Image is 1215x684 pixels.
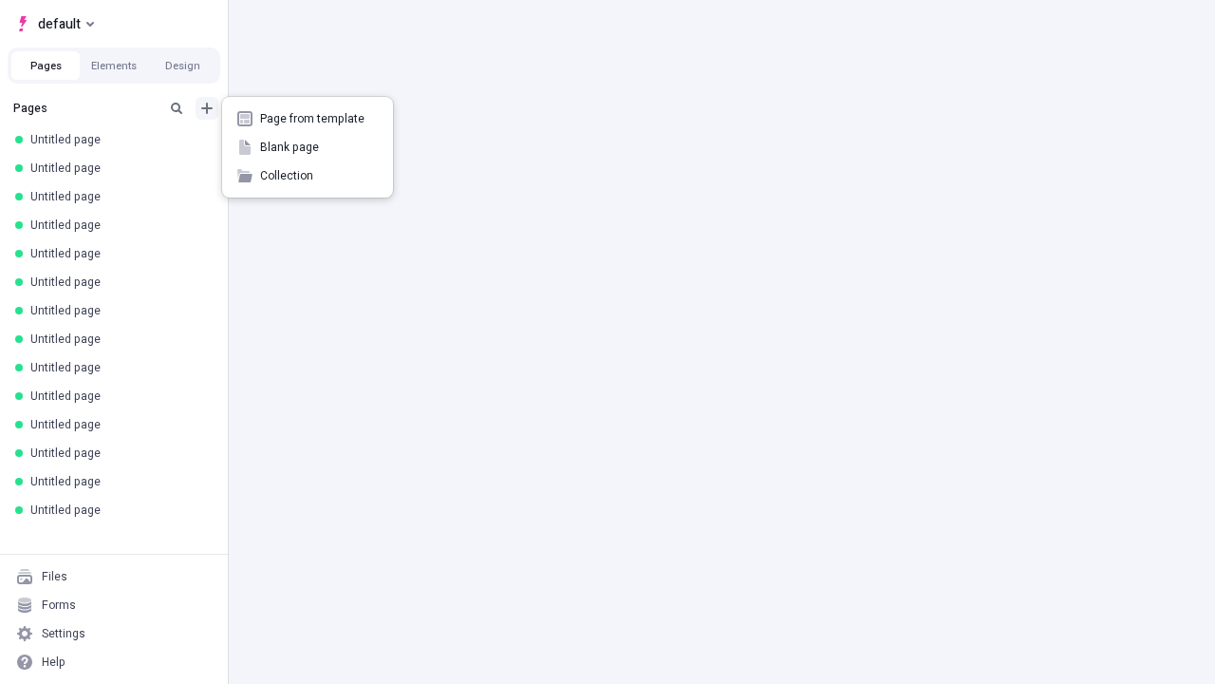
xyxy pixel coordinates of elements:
div: Untitled page [30,275,205,290]
div: Untitled page [30,303,205,318]
button: Design [148,51,216,80]
button: Elements [80,51,148,80]
span: Page from template [260,111,378,126]
div: Add new [222,97,393,198]
div: Untitled page [30,218,205,233]
div: Untitled page [30,132,205,147]
div: Untitled page [30,189,205,204]
span: default [38,12,81,35]
div: Untitled page [30,161,205,176]
div: Forms [42,598,76,613]
div: Untitled page [30,246,205,261]
div: Untitled page [30,446,205,461]
button: Select site [8,9,102,38]
div: Pages [13,101,158,116]
div: Help [42,655,65,670]
div: Untitled page [30,332,205,347]
div: Untitled page [30,503,205,518]
div: Untitled page [30,360,205,375]
div: Untitled page [30,389,205,404]
button: Add new [196,97,218,120]
div: Untitled page [30,417,205,432]
button: Pages [11,51,80,80]
span: Collection [260,168,378,183]
div: Files [42,569,67,584]
div: Untitled page [30,474,205,489]
div: Settings [42,626,85,641]
span: Blank page [260,140,378,155]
